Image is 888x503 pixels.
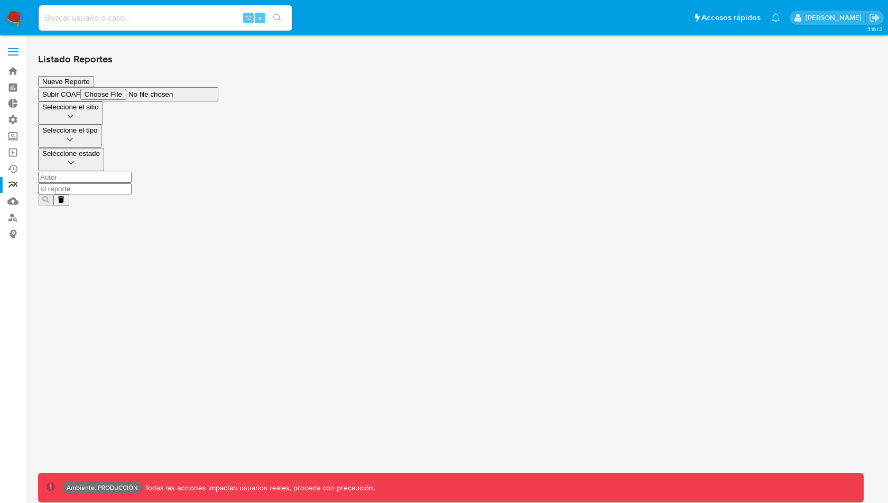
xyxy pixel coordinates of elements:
[869,12,880,23] a: Salir
[244,13,252,23] span: ⌥
[67,486,138,490] p: Ambiente: PRODUCCIÓN
[806,13,865,23] p: ramiro.carbonell@mercadolibre.com.co
[771,13,780,22] a: Notificaciones
[701,12,761,23] span: Accesos rápidos
[39,11,292,25] input: Buscar usuario o caso...
[266,11,288,25] button: search-icon
[142,483,375,493] p: Todas las acciones impactan usuarios reales, proceda con precaución.
[258,13,262,23] span: s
